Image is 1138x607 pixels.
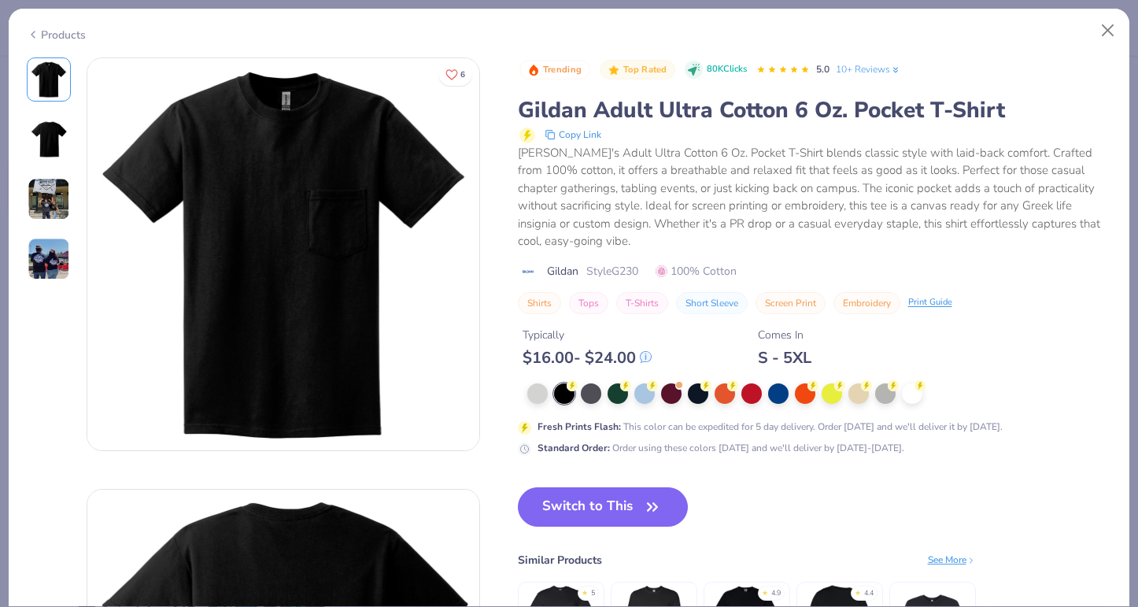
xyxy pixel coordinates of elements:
[538,442,610,454] strong: Standard Order :
[762,588,768,594] div: ★
[1093,16,1123,46] button: Close
[707,63,747,76] span: 80K Clicks
[758,348,811,368] div: S - 5XL
[569,292,608,314] button: Tops
[543,65,582,74] span: Trending
[523,327,652,343] div: Typically
[547,263,578,279] span: Gildan
[756,292,826,314] button: Screen Print
[523,348,652,368] div: $ 16.00 - $ 24.00
[816,63,829,76] span: 5.0
[582,588,588,594] div: ★
[928,553,976,567] div: See More
[438,63,472,86] button: Like
[527,64,540,76] img: Trending sort
[836,62,901,76] a: 10+ Reviews
[30,120,68,158] img: Back
[518,265,539,278] img: brand logo
[758,327,811,343] div: Comes In
[518,552,602,568] div: Similar Products
[538,420,621,433] strong: Fresh Prints Flash :
[864,588,874,599] div: 4.4
[538,441,904,455] div: Order using these colors [DATE] and we'll deliver by [DATE]-[DATE].
[27,27,86,43] div: Products
[600,60,675,80] button: Badge Button
[540,125,606,144] button: copy to clipboard
[833,292,900,314] button: Embroidery
[855,588,861,594] div: ★
[518,144,1112,250] div: [PERSON_NAME]'s Adult Ultra Cotton 6 Oz. Pocket T-Shirt blends classic style with laid-back comfo...
[519,60,590,80] button: Badge Button
[518,95,1112,125] div: Gildan Adult Ultra Cotton 6 Oz. Pocket T-Shirt
[586,263,638,279] span: Style G230
[460,71,465,79] span: 6
[608,64,620,76] img: Top Rated sort
[28,178,70,220] img: User generated content
[908,296,952,309] div: Print Guide
[591,588,595,599] div: 5
[30,61,68,98] img: Front
[518,292,561,314] button: Shirts
[538,420,1003,434] div: This color can be expedited for 5 day delivery. Order [DATE] and we'll deliver it by [DATE].
[616,292,668,314] button: T-Shirts
[771,588,781,599] div: 4.9
[676,292,748,314] button: Short Sleeve
[656,263,737,279] span: 100% Cotton
[518,487,689,527] button: Switch to This
[623,65,667,74] span: Top Rated
[87,58,479,450] img: Front
[28,238,70,280] img: User generated content
[756,57,810,83] div: 5.0 Stars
